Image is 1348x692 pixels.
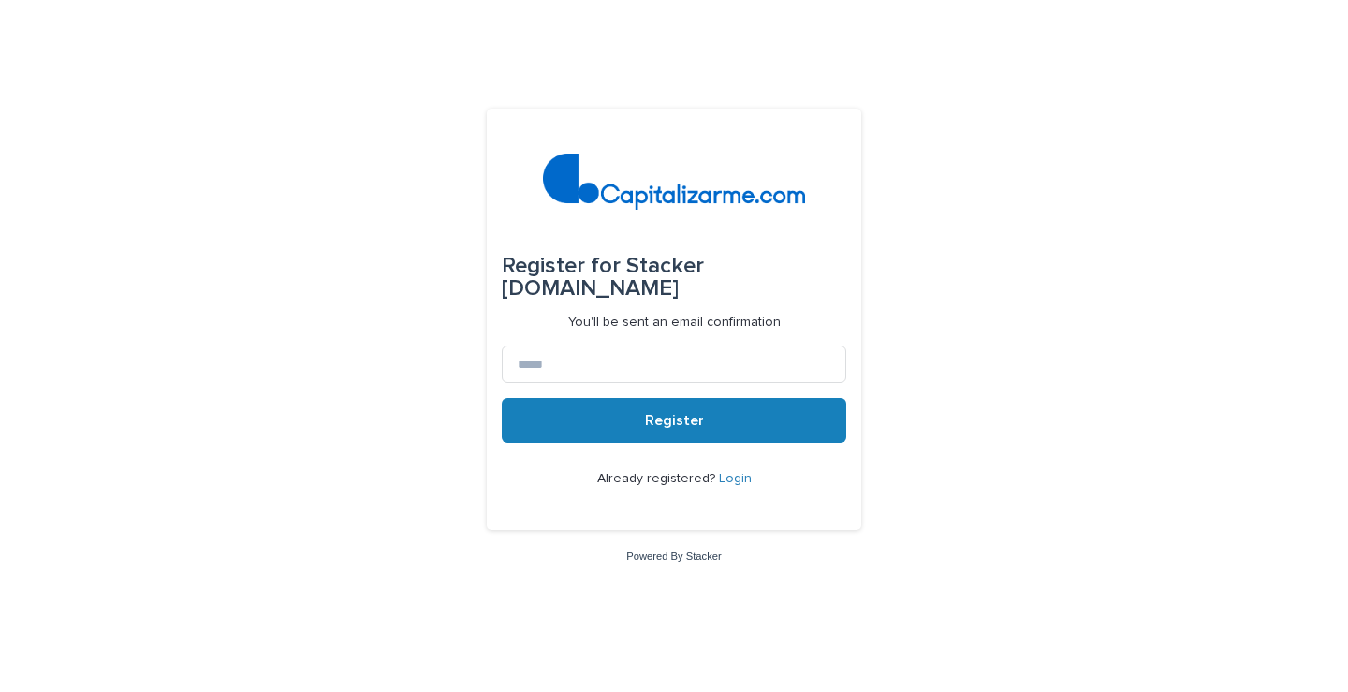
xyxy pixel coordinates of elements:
[626,551,721,562] a: Powered By Stacker
[597,472,719,485] span: Already registered?
[543,154,806,210] img: 4arMvv9wSvmHTHbXwTim
[645,413,704,428] span: Register
[502,255,621,277] span: Register for
[502,240,846,315] div: Stacker [DOMAIN_NAME]
[719,472,752,485] a: Login
[568,315,781,331] p: You'll be sent an email confirmation
[502,398,846,443] button: Register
